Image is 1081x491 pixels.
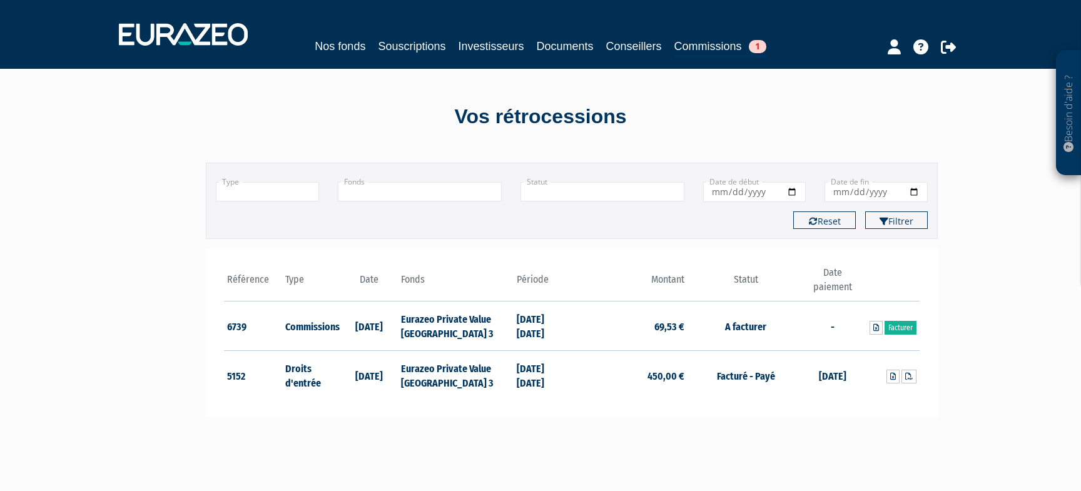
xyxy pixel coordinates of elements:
[606,38,662,55] a: Conseillers
[688,351,803,400] td: Facturé - Payé
[398,351,514,400] td: Eurazeo Private Value [GEOGRAPHIC_DATA] 3
[514,301,572,351] td: [DATE] [DATE]
[514,351,572,400] td: [DATE] [DATE]
[514,266,572,301] th: Période
[688,301,803,351] td: A facturer
[398,266,514,301] th: Fonds
[340,266,398,301] th: Date
[340,301,398,351] td: [DATE]
[282,351,340,400] td: Droits d'entrée
[282,266,340,301] th: Type
[224,266,282,301] th: Référence
[572,301,688,351] td: 69,53 €
[224,351,282,400] td: 5152
[458,38,524,55] a: Investisseurs
[804,266,862,301] th: Date paiement
[282,301,340,351] td: Commissions
[793,211,856,229] button: Reset
[572,351,688,400] td: 450,00 €
[378,38,445,55] a: Souscriptions
[398,301,514,351] td: Eurazeo Private Value [GEOGRAPHIC_DATA] 3
[804,351,862,400] td: [DATE]
[749,40,766,53] span: 1
[865,211,928,229] button: Filtrer
[572,266,688,301] th: Montant
[315,38,365,55] a: Nos fonds
[340,351,398,400] td: [DATE]
[184,103,897,131] div: Vos rétrocessions
[674,38,766,57] a: Commissions1
[537,38,594,55] a: Documents
[1062,57,1076,170] p: Besoin d'aide ?
[885,321,916,335] a: Facturer
[688,266,803,301] th: Statut
[119,23,248,46] img: 1732889491-logotype_eurazeo_blanc_rvb.png
[224,301,282,351] td: 6739
[804,301,862,351] td: -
